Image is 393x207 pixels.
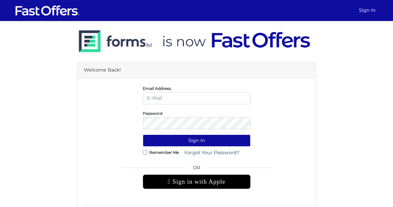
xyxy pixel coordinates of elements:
[143,113,162,114] label: Password
[77,62,316,78] div: Welcome Back!
[143,175,251,189] div: Sign in with Apple
[180,147,244,159] a: Forgot Your Password?
[143,92,251,104] input: E-Mail
[356,4,378,17] a: Sign In
[143,88,171,89] label: Email Address
[143,164,251,175] span: OR
[143,135,251,147] button: Sign In
[149,152,179,153] label: Remember Me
